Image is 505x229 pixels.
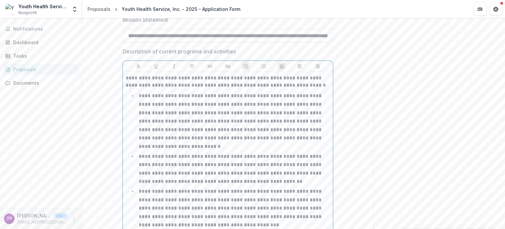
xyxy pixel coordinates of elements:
[18,3,67,10] div: Youth Health Service, Inc.
[13,26,77,32] span: Notifications
[85,4,243,14] nav: breadcrumb
[278,62,286,70] button: Align Left
[54,213,67,219] p: User
[85,4,113,14] a: Proposals
[3,64,79,75] a: Proposals
[13,66,74,73] div: Proposals
[3,37,79,48] a: Dashboard
[3,24,79,34] button: Notifications
[123,47,236,55] p: Description of current programs and activities
[18,10,37,16] span: Nonprofit
[134,62,142,70] button: Bold
[17,212,51,219] p: [PERSON_NAME]
[13,79,74,86] div: Documents
[5,4,16,14] img: Youth Health Service, Inc.
[314,62,322,70] button: Align Right
[70,215,78,223] button: More
[3,50,79,61] a: Tasks
[489,3,502,16] button: Get Help
[296,62,303,70] button: Align Center
[170,62,178,70] button: Italicize
[122,6,240,13] div: Youth Health Service, Inc. - 2025 - Application Form
[87,6,110,13] div: Proposals
[70,3,79,16] button: Open entity switcher
[13,39,74,46] div: Dashboard
[123,16,168,24] p: Mission Statement
[7,216,12,221] div: Tammie Rizzio
[17,219,67,225] p: [EMAIL_ADDRESS][DOMAIN_NAME]
[152,62,160,70] button: Underline
[188,62,196,70] button: Strike
[206,62,214,70] button: Heading 1
[473,3,487,16] button: Partners
[224,62,232,70] button: Heading 2
[242,62,250,70] button: Bullet List
[260,62,268,70] button: Ordered List
[3,77,79,88] a: Documents
[13,52,74,59] div: Tasks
